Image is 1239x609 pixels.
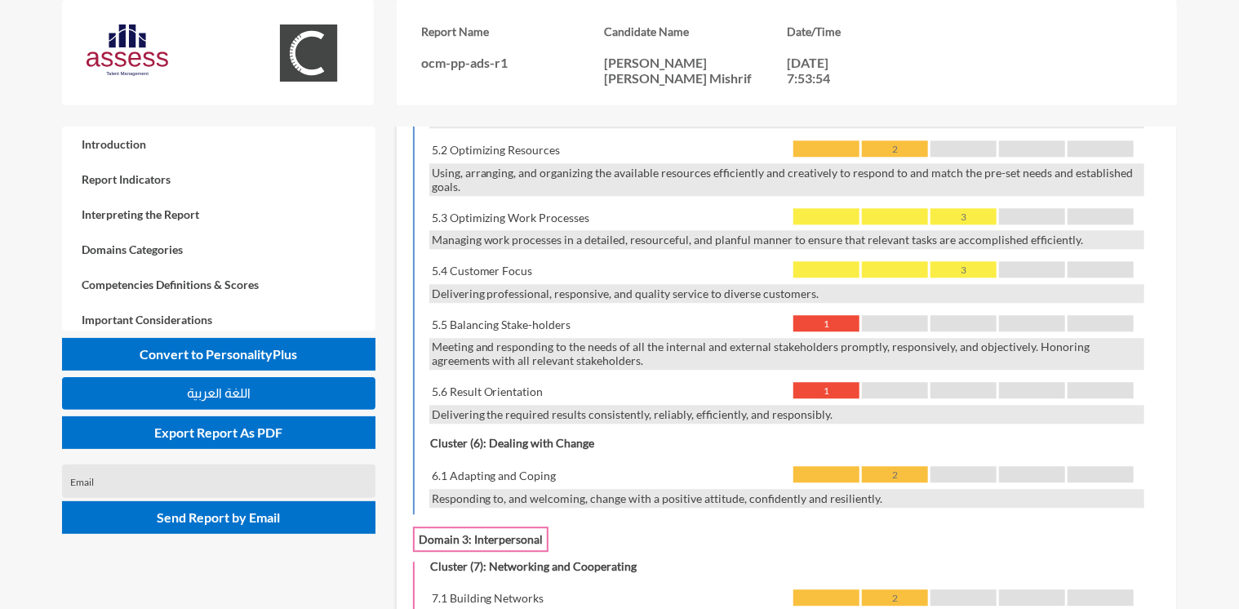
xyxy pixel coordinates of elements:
button: اللغة العربية [62,377,375,410]
div: 6.1 Adapting and Coping [429,466,787,485]
div: 5.4 Customer Focus [429,261,787,280]
div: 5.3 Optimizing Work Processes [429,208,787,227]
a: Domains Categories [62,232,375,267]
p: ocm-pp-ads-r1 [421,55,604,70]
div: 2 [862,140,928,157]
a: Competencies Definitions & Scores [62,267,375,302]
span: Send Report by Email [157,509,280,525]
div: Responding to, and welcoming, change with a positive attitude, confidently and resiliently. [429,489,1144,508]
img: OCM.svg [268,24,349,82]
h3: Report Name [421,24,604,38]
button: Export Report As PDF [62,416,375,449]
div: Using, arranging, and organizing the available resources efficiently and creatively to respond to... [429,163,1144,196]
span: Convert to PersonalityPlus [140,346,297,362]
img: AssessLogoo.svg [87,24,168,76]
a: Interpreting the Report [62,197,375,232]
h3: Date/Time [787,24,970,38]
div: 3 [930,261,997,278]
p: [PERSON_NAME] [PERSON_NAME] Mishrif [604,55,787,86]
div: 1 [793,315,859,331]
a: Important Considerations [62,302,375,337]
div: 1 [793,382,859,398]
span: Export Report As PDF [154,425,282,440]
p: [DATE] 7:53:54 [787,55,860,86]
h4: Cluster (7): Networking and Cooperating [426,555,641,577]
div: 3 [930,208,997,224]
div: 2 [862,589,928,606]
div: 5.2 Optimizing Resources [429,140,787,159]
button: Convert to PersonalityPlus [62,338,375,371]
div: Delivering the required results consistently, reliably, efficiently, and responsibly. [429,405,1144,424]
a: Introduction [62,127,375,162]
a: Report Indicators [62,162,375,197]
h4: Cluster (6): Dealing with Change [426,432,598,454]
button: Send Report by Email [62,501,375,534]
div: 2 [862,466,928,482]
div: 7.1 Building Networks [429,589,787,608]
span: اللغة العربية [187,386,251,400]
h3: Domain 3: Interpersonal [413,527,548,552]
div: Delivering professional, responsive, and quality service to diverse customers. [429,284,1144,303]
div: Managing work processes in a detailed, resourceful, and planful manner to ensure that relevant ta... [429,230,1144,249]
div: 5.5 Balancing Stake-holders [429,315,787,334]
h3: Candidate Name [604,24,787,38]
div: 5.6 Result Orientation [429,382,787,401]
div: Meeting and responding to the needs of all the internal and external stakeholders promptly, respo... [429,338,1144,371]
